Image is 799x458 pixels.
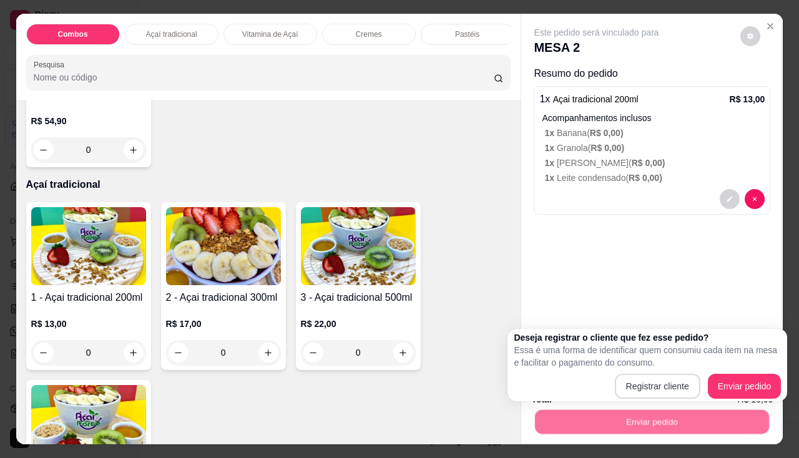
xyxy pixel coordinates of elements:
p: Este pedido será vinculado para [534,26,659,39]
button: Close [760,16,780,36]
button: Registrar cliente [615,374,700,399]
p: Combos [58,29,88,39]
p: Granola ( [544,142,765,154]
span: R$ 0,00 ) [590,128,624,138]
img: product-image [31,207,146,285]
p: Cremes [356,29,382,39]
p: Açaí tradicional [26,177,511,192]
span: Açai tradicional 200ml [553,94,639,104]
img: product-image [301,207,416,285]
span: R$ 0,00 ) [591,143,624,153]
h4: 2 - Açai tradicional 300ml [166,290,281,305]
h4: 3 - Açai tradicional 500ml [301,290,416,305]
strong: Total [531,394,551,404]
span: 1 x [544,128,556,138]
p: [PERSON_NAME] ( [544,157,765,169]
p: Pastéis [455,29,479,39]
button: Enviar pedido [535,410,769,434]
p: R$ 22,00 [301,318,416,330]
button: decrease-product-quantity [720,189,740,209]
p: 1 x [539,92,638,107]
p: Essa é uma forma de identificar quem consumiu cada item na mesa e facilitar o pagamento do consumo. [514,344,781,369]
h4: 1 - Açai tradicional 200ml [31,290,146,305]
p: R$ 13,00 [730,93,765,105]
h2: Deseja registrar o cliente que fez esse pedido? [514,331,781,344]
p: R$ 54,90 [31,115,146,127]
p: Banana ( [544,127,765,139]
button: Enviar pedido [708,374,782,399]
span: R$ 0,00 ) [629,173,662,183]
button: decrease-product-quantity [740,26,760,46]
button: decrease-product-quantity [745,189,765,209]
span: 1 x [544,173,556,183]
input: Pesquisa [34,71,494,84]
span: 1 x [544,158,556,168]
span: R$ 0,00 ) [632,158,665,168]
p: Resumo do pedido [534,66,770,81]
p: Leite condensado ( [544,172,765,184]
p: R$ 17,00 [166,318,281,330]
span: 1 x [544,143,556,153]
label: Pesquisa [34,59,69,70]
p: Açaí tradicional [146,29,197,39]
img: product-image [166,207,281,285]
p: Acompanhamentos inclusos [542,112,765,124]
p: R$ 13,00 [31,318,146,330]
p: MESA 2 [534,39,659,56]
p: Vitamina de Açaí [242,29,298,39]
